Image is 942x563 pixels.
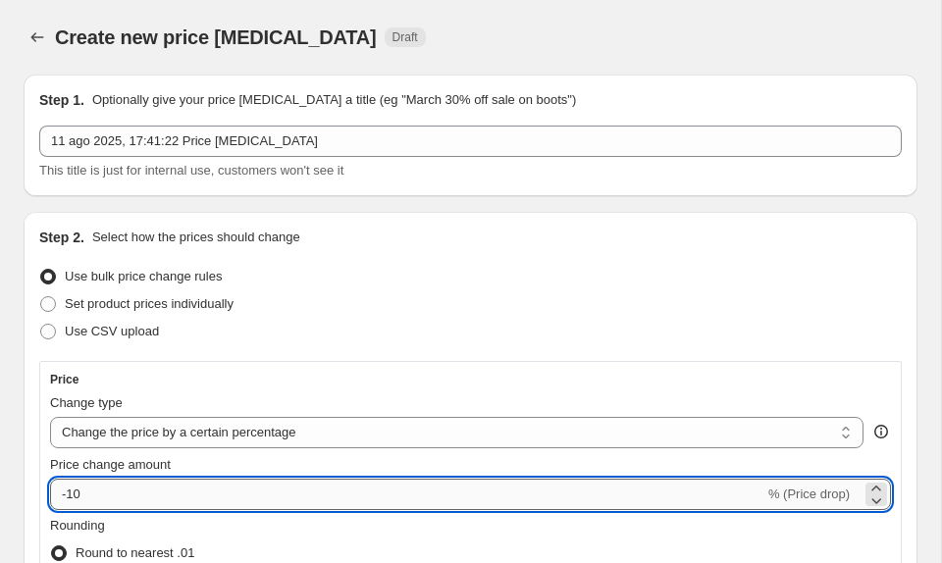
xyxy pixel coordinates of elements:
span: Change type [50,395,123,410]
span: Rounding [50,518,105,533]
span: Create new price [MEDICAL_DATA] [55,26,377,48]
span: % (Price drop) [768,486,850,501]
span: Draft [392,29,418,45]
input: 30% off holiday sale [39,126,902,157]
span: Set product prices individually [65,296,234,311]
span: Use bulk price change rules [65,269,222,283]
span: Use CSV upload [65,324,159,338]
p: Select how the prices should change [92,228,300,247]
span: Round to nearest .01 [76,545,194,560]
span: Price change amount [50,457,171,472]
span: This title is just for internal use, customers won't see it [39,163,343,178]
h2: Step 2. [39,228,84,247]
h3: Price [50,372,78,387]
div: help [871,422,891,441]
button: Price change jobs [24,24,51,51]
input: -15 [50,479,764,510]
p: Optionally give your price [MEDICAL_DATA] a title (eg "March 30% off sale on boots") [92,90,576,110]
h2: Step 1. [39,90,84,110]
